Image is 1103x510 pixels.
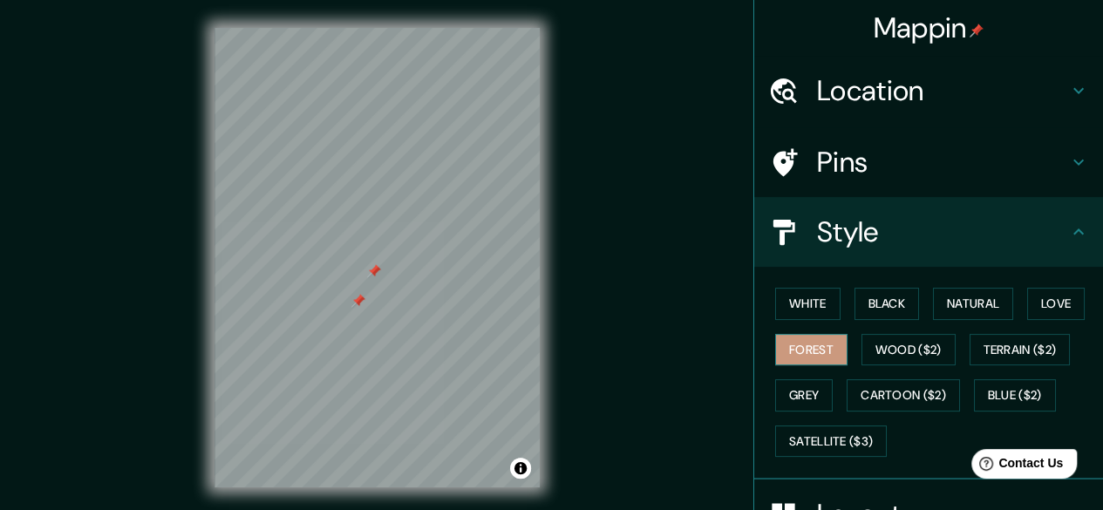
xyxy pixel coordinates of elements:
button: Toggle attribution [510,458,531,479]
h4: Mappin [874,10,984,45]
button: Wood ($2) [861,334,956,366]
button: Black [854,288,920,320]
div: Pins [754,127,1103,197]
button: Satellite ($3) [775,425,887,458]
button: Love [1027,288,1085,320]
button: Grey [775,379,833,411]
button: Cartoon ($2) [847,379,960,411]
button: Forest [775,334,848,366]
button: Natural [933,288,1013,320]
button: Blue ($2) [974,379,1056,411]
button: White [775,288,841,320]
div: Style [754,197,1103,267]
h4: Pins [817,145,1068,180]
h4: Style [817,214,1068,249]
iframe: Help widget launcher [948,442,1084,491]
canvas: Map [214,28,540,487]
div: Location [754,56,1103,126]
h4: Location [817,73,1068,108]
img: pin-icon.png [970,24,984,37]
button: Terrain ($2) [970,334,1071,366]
